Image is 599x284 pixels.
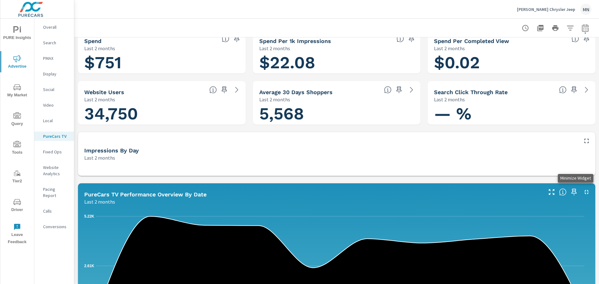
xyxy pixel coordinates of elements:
h1: 5,568 [259,103,414,124]
span: Unique website visitors over the selected time period. [Source: Website Analytics] [209,86,217,94]
h1: — % [434,103,589,124]
p: PureCars TV [43,133,69,139]
h5: Impressions by Day [84,147,139,154]
p: Display [43,71,69,77]
p: Last 2 months [259,45,290,52]
span: Save this to your personalized report [407,34,416,44]
div: Fixed Ops [34,147,74,156]
span: Understand PureCars TV performance data over time and see how metrics compare to each other over ... [559,188,567,196]
div: Search [34,38,74,47]
h5: Spend Per Completed View [434,38,509,44]
div: Video [34,100,74,110]
div: Pacing Report [34,185,74,200]
p: Pacing Report [43,186,69,199]
h5: Average 30 Days Shoppers [259,89,333,95]
p: Video [43,102,69,108]
span: Save this to your personalized report [582,34,592,44]
text: 5.22K [84,214,94,219]
span: Total spend per 1,000 impressions. [Source: This data is provided by the video advertising platform] [397,35,404,42]
button: Select Date Range [579,22,592,34]
p: PMAX [43,55,69,61]
div: Overall [34,22,74,32]
span: Total spend per 1,000 impressions. [Source: This data is provided by the video advertising platform] [572,35,579,42]
span: Save this to your personalized report [569,85,579,95]
button: Make Fullscreen [547,187,557,197]
span: Percentage of users who viewed your campaigns who clicked through to your website. For example, i... [559,86,567,94]
div: Social [34,85,74,94]
h5: Spend [84,38,101,44]
a: See more details in report [582,85,592,95]
h1: 34,750 [84,103,239,124]
p: [PERSON_NAME] Chrysler Jeep [517,7,575,12]
div: PMAX [34,54,74,63]
div: Conversions [34,222,74,231]
span: PURE Insights [2,26,32,41]
h5: Spend Per 1k Impressions [259,38,331,44]
p: Last 2 months [434,45,465,52]
p: Website Analytics [43,164,69,177]
p: Last 2 months [84,154,115,161]
div: Local [34,116,74,125]
h1: $22.08 [259,52,414,73]
p: Conversions [43,224,69,230]
span: Save this to your personalized report [569,187,579,197]
span: Driver [2,198,32,214]
p: Last 2 months [84,45,115,52]
text: 2.61K [84,264,94,268]
div: Calls [34,206,74,216]
p: Fixed Ops [43,149,69,155]
span: Query [2,112,32,128]
button: "Export Report to PDF" [534,22,547,34]
p: Last 2 months [84,198,115,205]
div: nav menu [0,19,34,248]
h5: Website Users [84,89,124,95]
span: A rolling 30 day total of daily Shoppers on the dealership website, averaged over the selected da... [384,86,392,94]
button: Maximize Widget [582,136,592,146]
div: MN [580,4,592,15]
span: Tier2 [2,170,32,185]
span: Leave Feedback [2,223,32,246]
button: Apply Filters [564,22,577,34]
span: Save this to your personalized report [394,85,404,95]
p: Local [43,118,69,124]
a: See more details in report [232,85,242,95]
p: Social [43,86,69,93]
p: Last 2 months [84,96,115,103]
p: Search [43,40,69,46]
span: Save this to your personalized report [219,85,229,95]
div: Website Analytics [34,163,74,178]
p: Last 2 months [434,96,465,103]
h5: Search Click Through Rate [434,89,508,95]
span: Cost of your connected TV ad campaigns. [Source: This data is provided by the video advertising p... [222,35,229,42]
div: Display [34,69,74,79]
p: Last 2 months [259,96,290,103]
span: Advertise [2,55,32,70]
div: PureCars TV [34,132,74,141]
p: Overall [43,24,69,30]
a: See more details in report [407,85,416,95]
h1: $0.02 [434,52,589,73]
button: Print Report [549,22,562,34]
h1: $751 [84,52,239,73]
span: Save this to your personalized report [232,34,242,44]
span: Tools [2,141,32,156]
h5: PureCars TV Performance Overview By Date [84,191,207,198]
span: My Market [2,84,32,99]
p: Calls [43,208,69,214]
